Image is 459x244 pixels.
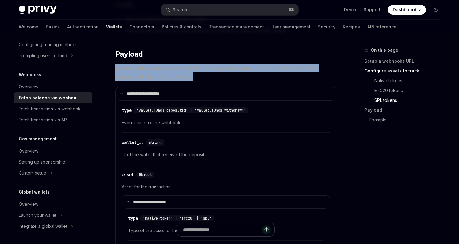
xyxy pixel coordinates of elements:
a: User management [271,20,311,34]
span: 'wallet.funds_deposited' | 'wallet.funds_withdrawn' [136,108,246,113]
a: Overview [14,146,92,157]
span: On this page [371,46,398,54]
a: Recipes [343,20,360,34]
a: Payload [365,105,446,115]
button: Search...⌘K [161,4,298,15]
span: ID of the wallet that received the deposit. [122,151,330,158]
h5: Global wallets [19,188,50,196]
a: Fetch balance via webhook [14,92,92,103]
div: type [128,215,138,221]
button: Toggle dark mode [431,5,441,15]
a: Basics [46,20,60,34]
a: Configure assets to track [365,66,446,76]
div: Overview [19,201,38,208]
span: 'native-token' | 'erc20' | 'spl' [143,216,212,221]
span: Dashboard [393,7,416,13]
div: Overview [19,147,38,155]
div: Fetch transaction via webhook [19,105,81,113]
div: Integrate a global wallet [19,223,67,230]
div: wallet_id [122,139,144,146]
div: Search... [173,6,190,13]
div: Fetch balance via webhook [19,94,79,102]
div: Configuring funding methods [19,41,78,48]
span: Object [139,172,152,177]
button: Send message [262,225,271,234]
a: API reference [367,20,396,34]
a: Demo [344,7,356,13]
a: Transaction management [209,20,264,34]
a: Policies & controls [162,20,201,34]
a: ERC20 tokens [374,86,446,95]
a: Example [369,115,446,125]
a: Native tokens [374,76,446,86]
a: Wallets [106,20,122,34]
span: ⌘ K [288,7,295,12]
div: Custom setup [19,169,46,177]
span: Event name for the webhook. [122,119,330,126]
a: Setup a webhooks URL [365,56,446,66]
a: Authentication [67,20,99,34]
a: Setting up sponsorship [14,157,92,168]
div: Prompting users to fund [19,52,67,59]
a: Support [364,7,381,13]
div: Launch your wallet [19,212,56,219]
h5: Webhooks [19,71,41,78]
div: asset [122,172,134,178]
a: SPL tokens [374,95,446,105]
a: Security [318,20,335,34]
div: type [122,107,132,113]
a: Overview [14,199,92,210]
a: Dashboard [388,5,426,15]
div: Overview [19,83,38,91]
a: Fetch transaction via webhook [14,103,92,114]
div: Fetch transaction via API [19,116,68,124]
div: Setting up sponsorship [19,158,65,166]
a: Overview [14,81,92,92]
a: Configuring funding methods [14,39,92,50]
a: Connectors [129,20,154,34]
img: dark logo [19,6,57,14]
span: Asset for the transaction. [122,183,330,190]
a: Welcome [19,20,38,34]
a: Fetch transaction via API [14,114,92,125]
span: When a wallet receives a transaction for a registered asset, Privy will emit a webhooks payload w... [115,64,336,81]
h5: Gas management [19,135,57,142]
span: string [149,140,162,145]
span: Payload [115,49,143,59]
